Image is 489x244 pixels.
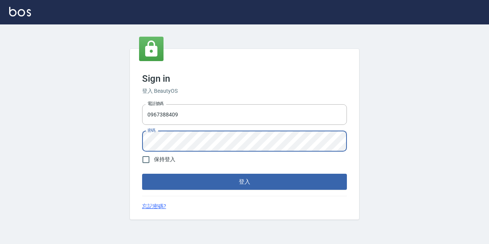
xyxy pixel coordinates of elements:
[147,101,164,107] label: 電話號碼
[142,73,347,84] h3: Sign in
[142,202,166,210] a: 忘記密碼?
[142,87,347,95] h6: 登入 BeautyOS
[147,128,155,133] label: 密碼
[154,155,175,163] span: 保持登入
[9,7,31,16] img: Logo
[142,174,347,190] button: 登入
